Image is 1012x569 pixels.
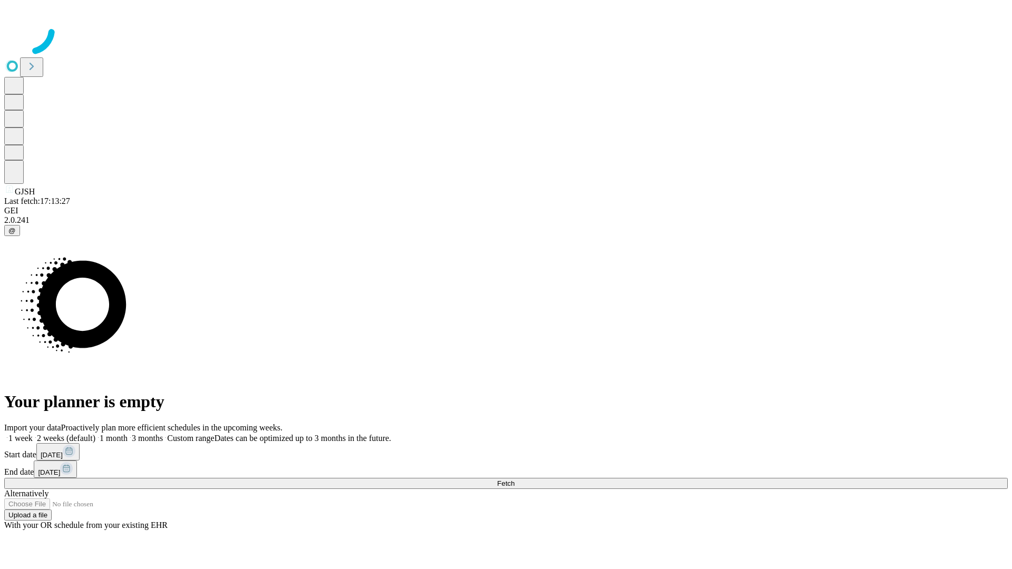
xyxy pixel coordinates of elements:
[497,479,514,487] span: Fetch
[36,443,80,460] button: [DATE]
[8,434,33,443] span: 1 week
[4,443,1008,460] div: Start date
[37,434,95,443] span: 2 weeks (default)
[4,521,168,529] span: With your OR schedule from your existing EHR
[61,423,283,432] span: Proactively plan more efficient schedules in the upcoming weeks.
[41,451,63,459] span: [DATE]
[4,489,48,498] span: Alternatively
[4,509,52,521] button: Upload a file
[4,478,1008,489] button: Fetch
[38,468,60,476] span: [DATE]
[4,197,70,205] span: Last fetch: 17:13:27
[4,392,1008,411] h1: Your planner is empty
[8,227,16,234] span: @
[4,225,20,236] button: @
[100,434,128,443] span: 1 month
[215,434,391,443] span: Dates can be optimized up to 3 months in the future.
[15,187,35,196] span: GJSH
[4,215,1008,225] div: 2.0.241
[132,434,163,443] span: 3 months
[4,423,61,432] span: Import your data
[167,434,214,443] span: Custom range
[4,206,1008,215] div: GEI
[34,460,77,478] button: [DATE]
[4,460,1008,478] div: End date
